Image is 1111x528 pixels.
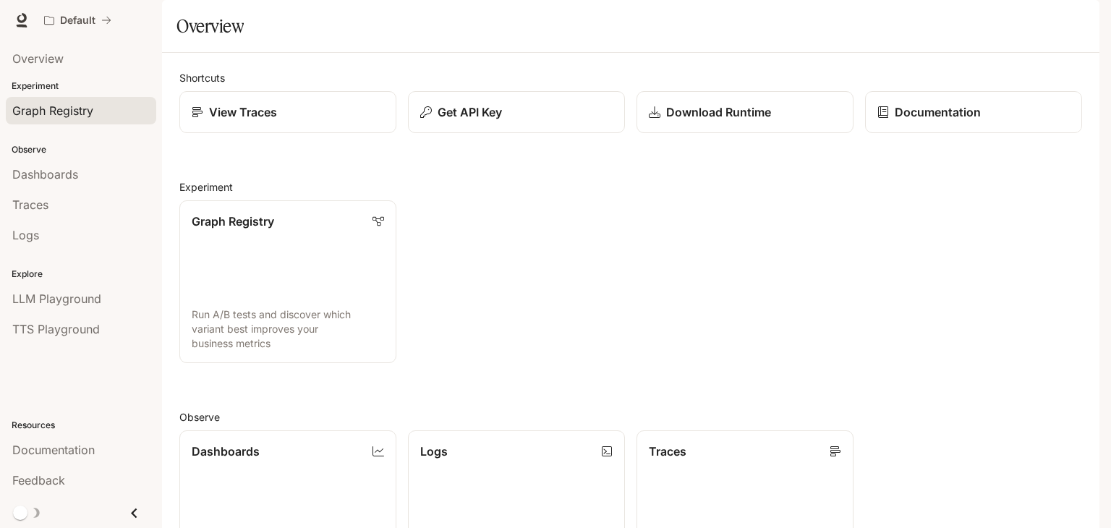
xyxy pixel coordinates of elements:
[179,200,396,363] a: Graph RegistryRun A/B tests and discover which variant best improves your business metrics
[865,91,1082,133] a: Documentation
[438,103,502,121] p: Get API Key
[179,70,1082,85] h2: Shortcuts
[192,307,384,351] p: Run A/B tests and discover which variant best improves your business metrics
[179,179,1082,195] h2: Experiment
[637,91,854,133] a: Download Runtime
[192,443,260,460] p: Dashboards
[408,91,625,133] button: Get API Key
[176,12,244,41] h1: Overview
[666,103,771,121] p: Download Runtime
[895,103,981,121] p: Documentation
[209,103,277,121] p: View Traces
[179,91,396,133] a: View Traces
[38,6,118,35] button: All workspaces
[60,14,95,27] p: Default
[420,443,448,460] p: Logs
[192,213,274,230] p: Graph Registry
[649,443,686,460] p: Traces
[179,409,1082,425] h2: Observe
